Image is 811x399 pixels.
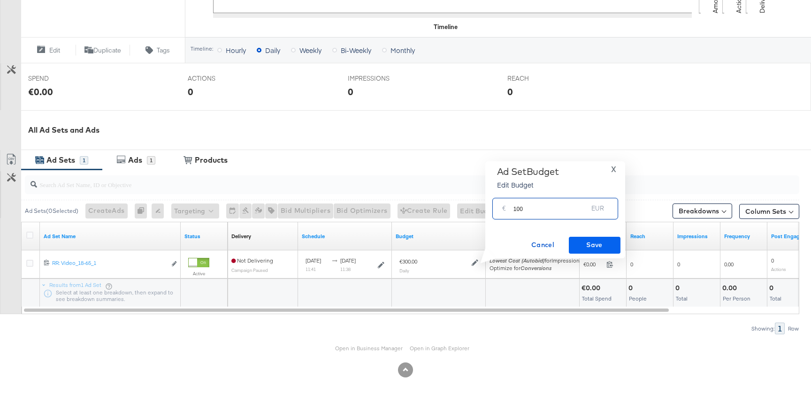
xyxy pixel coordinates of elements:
div: €300.00 [399,258,417,265]
span: [DATE] [340,257,356,264]
sub: Daily [399,268,409,273]
span: Bi-Weekly [341,45,371,55]
span: Total [770,295,781,302]
div: Delivery [231,233,251,240]
a: Shows when your Ad Set is scheduled to deliver. [302,233,388,240]
a: The average number of times your ad was served to each person. [724,233,764,240]
span: €0.00 [583,261,603,268]
div: 1 [80,156,88,165]
div: 0 [628,284,635,293]
div: 1 [147,156,155,165]
div: Ad Set Budget [497,166,559,177]
span: People [629,295,647,302]
div: € [498,202,510,219]
a: Open in Business Manager [335,345,403,352]
label: Active [188,271,209,277]
a: Open in Graph Explorer [410,345,469,352]
div: Row [788,325,799,332]
button: Save [569,237,620,254]
span: Daily [265,45,280,55]
span: 0 [771,257,774,264]
div: 0.00 [722,284,740,293]
span: Save [573,239,617,251]
a: Your Ad Set name. [44,233,177,240]
div: 0 [507,85,513,98]
button: Breakdowns [673,203,732,218]
div: 0 [675,284,682,293]
div: EUR [588,202,608,219]
div: Ad Sets [46,155,75,166]
span: Monthly [390,45,415,55]
a: Shows the current state of your Ad Set. [184,233,224,240]
em: Conversions [520,264,551,271]
sub: 11:41 [306,266,316,272]
button: X [607,166,620,173]
a: Shows the current budget of Ad Set. [396,233,482,240]
span: [DATE] [306,257,321,264]
span: 0.00 [724,261,734,268]
a: The number of people your ad was served to. [630,233,670,240]
sub: 11:38 [340,266,351,272]
button: Column Sets [739,204,799,219]
span: REACH [507,74,578,83]
div: 0 [348,85,353,98]
div: Showing: [751,325,775,332]
div: Products [195,155,228,166]
input: Enter your budget [513,195,588,215]
button: Edit [21,45,76,56]
span: SPEND [28,74,99,83]
span: 0 [677,261,680,268]
div: RR: Video_18-65_1 [52,259,166,267]
div: Optimize for [490,264,582,272]
span: Duplicate [93,46,121,55]
div: Timeline: [190,45,214,52]
em: Lowest Cost (Autobid) [490,257,545,264]
div: €0.00 [581,284,603,293]
span: Total [676,295,688,302]
button: Tags [130,45,185,56]
span: Tags [157,46,170,55]
sub: Campaign Paused [231,267,268,273]
span: Edit [49,46,60,55]
span: Not Delivering [231,257,273,264]
div: 0 [769,284,776,293]
span: Hourly [226,45,246,55]
sub: Actions [771,266,786,272]
div: 0 [135,203,152,218]
span: Per Person [723,295,750,302]
p: Edit Budget [497,180,559,189]
a: The number of times your ad was served. On mobile apps an ad is counted as served the first time ... [677,233,717,240]
span: ACTIONS [188,74,258,83]
span: IMPRESSIONS [348,74,418,83]
button: Cancel [517,237,569,254]
div: €0.00 [28,85,53,98]
span: Weekly [299,45,321,55]
span: Total Spend [582,295,612,302]
span: 0 [630,261,633,268]
div: 1 [775,323,785,334]
a: RR: Video_18-65_1 [52,259,166,269]
input: Search Ad Set Name, ID or Objective [37,172,729,190]
span: X [611,163,616,176]
a: Reflects the ability of your Ad Set to achieve delivery based on ad states, schedule and budget. [231,233,251,240]
button: Duplicate [76,45,130,56]
span: Cancel [521,239,565,251]
div: 0 [188,85,193,98]
div: Ads [128,155,142,166]
div: Ad Sets ( 0 Selected) [25,207,78,215]
div: All Ad Sets and Ads [28,125,811,136]
span: for Impressions [490,257,582,264]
